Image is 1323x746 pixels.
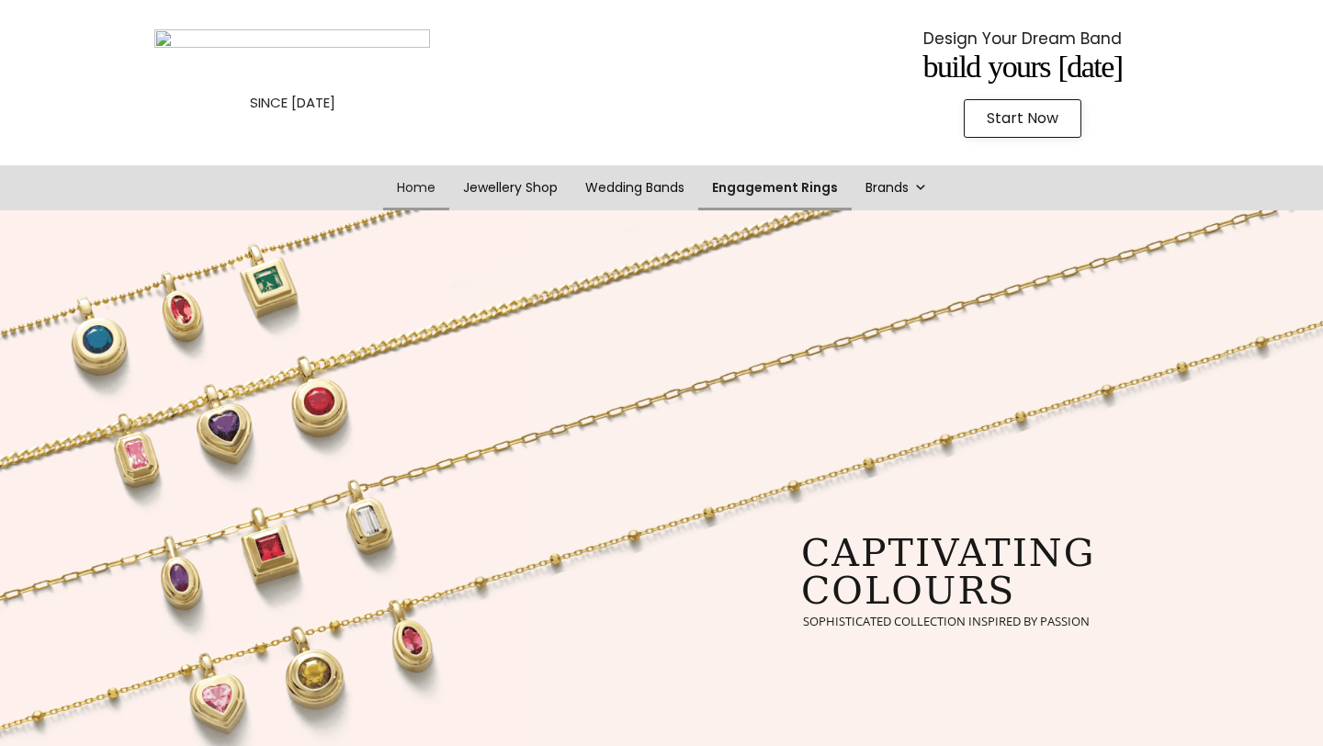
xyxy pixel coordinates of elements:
[571,165,698,210] a: Wedding Bands
[383,165,449,210] a: Home
[46,91,538,115] p: SINCE [DATE]
[698,165,852,210] a: Engagement Rings
[801,535,1095,610] rs-layer: captivating colours
[449,165,571,210] a: Jewellery Shop
[852,165,941,210] a: Brands
[987,111,1058,126] span: Start Now
[923,50,1123,84] span: Build Yours [DATE]
[776,25,1269,52] p: Design Your Dream Band
[803,616,1090,627] rs-layer: sophisticated collection inspired by passion
[964,99,1081,138] a: Start Now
